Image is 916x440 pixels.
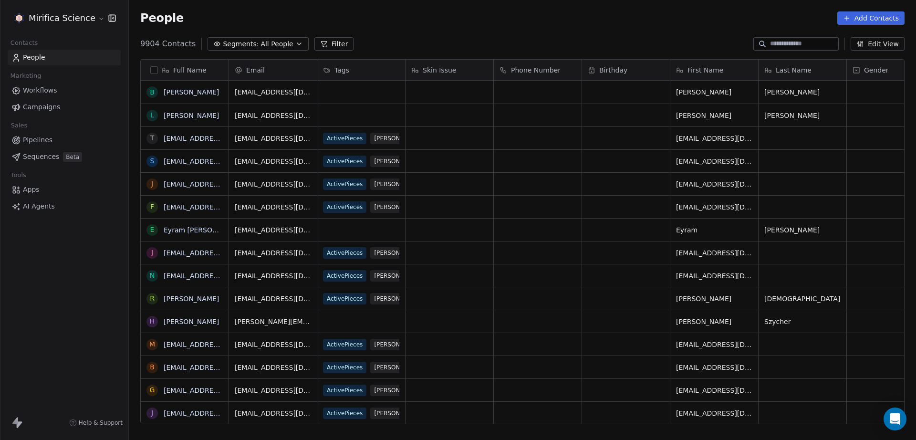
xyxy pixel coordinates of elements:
span: [PERSON_NAME] [676,317,752,326]
span: Email [246,65,265,75]
span: [EMAIL_ADDRESS][DOMAIN_NAME] [235,157,311,166]
span: [PERSON_NAME][URL] [370,385,441,396]
span: [EMAIL_ADDRESS][DOMAIN_NAME] [235,134,311,143]
img: MIRIFICA%20science_logo_icon-big.png [13,12,25,24]
span: [PERSON_NAME] [764,111,841,120]
a: [EMAIL_ADDRESS][DOMAIN_NAME] [164,157,281,165]
span: [EMAIL_ADDRESS][DOMAIN_NAME] [235,248,311,258]
span: ActivePieces [323,270,366,282]
span: [EMAIL_ADDRESS][DOMAIN_NAME] [676,134,752,143]
a: [PERSON_NAME] [164,88,219,96]
div: t [150,133,155,143]
div: H [150,316,155,326]
span: ActivePieces [323,385,366,396]
span: Eyram [676,225,752,235]
span: [EMAIL_ADDRESS][DOMAIN_NAME] [676,271,752,281]
span: Birthday [599,65,627,75]
div: b [150,87,155,97]
span: [EMAIL_ADDRESS][DOMAIN_NAME] [235,225,311,235]
span: [PERSON_NAME] [676,87,752,97]
span: Full Name [173,65,207,75]
a: Help & Support [69,419,123,427]
a: Workflows [8,83,121,98]
span: [EMAIL_ADDRESS][DOMAIN_NAME] [235,179,311,189]
span: [PERSON_NAME][URL] [370,270,441,282]
div: R [150,293,155,304]
div: Full Name [141,60,229,80]
span: [PERSON_NAME] [764,87,841,97]
a: [EMAIL_ADDRESS][DOMAIN_NAME] [164,387,281,394]
div: L [150,110,154,120]
span: [EMAIL_ADDRESS][DOMAIN_NAME] [676,202,752,212]
span: ActivePieces [323,201,366,213]
span: Tools [7,168,30,182]
span: Pipelines [23,135,52,145]
span: [EMAIL_ADDRESS][DOMAIN_NAME] [676,179,752,189]
a: [EMAIL_ADDRESS][DOMAIN_NAME] [164,409,281,417]
span: Mirifica Science [29,12,95,24]
span: Phone Number [511,65,561,75]
span: [EMAIL_ADDRESS][DOMAIN_NAME] [235,409,311,418]
span: [PERSON_NAME] [676,294,752,304]
button: Add Contacts [837,11,905,25]
span: [PERSON_NAME][URL] [370,133,441,144]
a: Eyram [PERSON_NAME] [164,226,243,234]
div: Open Intercom Messenger [884,408,906,430]
button: Mirifica Science [11,10,102,26]
span: [EMAIL_ADDRESS][DOMAIN_NAME] [676,157,752,166]
span: [EMAIL_ADDRESS][DOMAIN_NAME] [676,363,752,372]
div: j [151,179,153,189]
span: [PERSON_NAME][URL] [370,408,441,419]
a: [EMAIL_ADDRESS][DOMAIN_NAME] [164,249,281,257]
div: Skin Issue [406,60,493,80]
span: AI Agents [23,201,55,211]
div: Phone Number [494,60,582,80]
span: Last Name [776,65,812,75]
span: Campaigns [23,102,60,112]
span: [PERSON_NAME][URL] [370,293,441,304]
span: Szycher [764,317,841,326]
a: [EMAIL_ADDRESS][DOMAIN_NAME] [164,272,281,280]
span: [PERSON_NAME][URL] [370,156,441,167]
span: ActivePieces [323,178,366,190]
a: [EMAIL_ADDRESS][DOMAIN_NAME] [164,180,281,188]
span: [EMAIL_ADDRESS][DOMAIN_NAME] [235,271,311,281]
span: [EMAIL_ADDRESS][DOMAIN_NAME] [676,386,752,395]
div: m [149,339,155,349]
span: Sales [7,118,31,133]
a: [PERSON_NAME] [164,295,219,303]
span: Help & Support [79,419,123,427]
span: ActivePieces [323,133,366,144]
a: [EMAIL_ADDRESS][DOMAIN_NAME] [164,135,281,142]
span: ActivePieces [323,408,366,419]
span: Beta [63,152,82,162]
div: First Name [670,60,758,80]
span: First Name [687,65,723,75]
a: [PERSON_NAME] [164,318,219,325]
span: Segments: [223,39,259,49]
span: ActivePieces [323,247,366,259]
a: [EMAIL_ADDRESS][DOMAIN_NAME] [164,203,281,211]
a: SequencesBeta [8,149,121,165]
span: 9904 Contacts [140,38,196,50]
span: Sequences [23,152,59,162]
div: b [150,362,155,372]
div: grid [141,81,229,424]
div: j [151,408,153,418]
span: People [23,52,45,63]
span: ActivePieces [323,156,366,167]
span: [EMAIL_ADDRESS][DOMAIN_NAME] [235,386,311,395]
span: [PERSON_NAME][URL] [370,362,441,373]
a: [EMAIL_ADDRESS][DOMAIN_NAME] [164,341,281,348]
a: People [8,50,121,65]
a: Apps [8,182,121,198]
span: ActivePieces [323,339,366,350]
div: Email [229,60,317,80]
span: ActivePieces [323,293,366,304]
div: Last Name [759,60,846,80]
span: [PERSON_NAME][URL] [370,247,441,259]
span: [EMAIL_ADDRESS][DOMAIN_NAME] [676,248,752,258]
span: Gender [864,65,889,75]
span: Skin Issue [423,65,456,75]
span: [EMAIL_ADDRESS][DOMAIN_NAME] [235,363,311,372]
